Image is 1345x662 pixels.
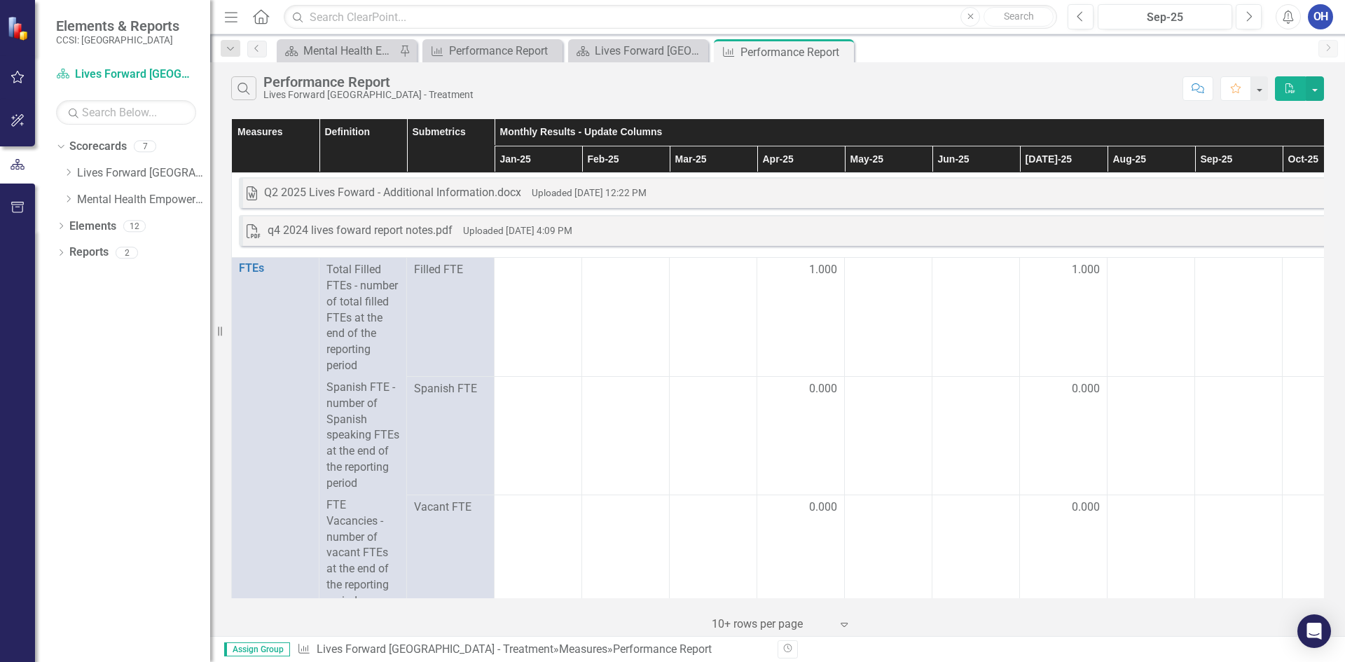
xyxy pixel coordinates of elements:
[56,67,196,83] a: Lives Forward [GEOGRAPHIC_DATA] - Treatment
[56,34,179,46] small: CCSI: [GEOGRAPHIC_DATA]
[1072,499,1100,516] span: 0.000
[932,495,1020,614] td: Double-Click to Edit
[69,219,116,235] a: Elements
[1308,4,1333,29] button: OH
[1108,376,1195,495] td: Double-Click to Edit
[1098,4,1232,29] button: Sep-25
[326,262,399,377] p: Total Filled FTEs - number of total filled FTEs at the end of the reporting period
[757,258,845,377] td: Double-Click to Edit
[69,244,109,261] a: Reports
[809,381,837,397] span: 0.000
[77,192,210,208] a: Mental Health Empowerment Project (MHEP)
[495,376,582,495] td: Double-Click to Edit
[56,18,179,34] span: Elements & Reports
[757,495,845,614] td: Double-Click to Edit
[56,100,196,125] input: Search Below...
[1004,11,1034,22] span: Search
[809,262,837,278] span: 1.000
[263,90,474,100] div: Lives Forward [GEOGRAPHIC_DATA] - Treatment
[268,223,453,239] div: q4 2024 lives foward report notes.pdf
[7,16,32,41] img: ClearPoint Strategy
[845,495,932,614] td: Double-Click to Edit
[1108,258,1195,377] td: Double-Click to Edit
[326,495,399,609] p: FTE Vacancies - number of vacant FTEs at the end of the reporting period
[414,499,487,516] span: Vacant FTE
[1108,495,1195,614] td: Double-Click to Edit
[1020,376,1108,495] td: Double-Click to Edit
[463,225,572,236] small: Uploaded [DATE] 4:09 PM
[1195,376,1283,495] td: Double-Click to Edit
[1195,495,1283,614] td: Double-Click to Edit
[263,74,474,90] div: Performance Report
[582,495,670,614] td: Double-Click to Edit
[1072,381,1100,397] span: 0.000
[414,381,487,397] span: Spanish FTE
[532,187,647,198] small: Uploaded [DATE] 12:22 PM
[670,376,757,495] td: Double-Click to Edit
[69,139,127,155] a: Scorecards
[559,642,607,656] a: Measures
[414,262,487,278] span: Filled FTE
[303,42,396,60] div: Mental Health Empowerment Project (MHEP) Landing Page
[845,376,932,495] td: Double-Click to Edit
[1020,258,1108,377] td: Double-Click to Edit
[123,220,146,232] div: 12
[495,495,582,614] td: Double-Click to Edit
[740,43,850,61] div: Performance Report
[1072,262,1100,278] span: 1.000
[845,258,932,377] td: Double-Click to Edit
[297,642,767,658] div: » »
[326,377,399,495] p: Spanish FTE - number of Spanish speaking FTEs at the end of the reporting period
[449,42,559,60] div: Performance Report
[1020,495,1108,614] td: Double-Click to Edit
[134,141,156,153] div: 7
[280,42,396,60] a: Mental Health Empowerment Project (MHEP) Landing Page
[284,5,1057,29] input: Search ClearPoint...
[757,376,845,495] td: Double-Click to Edit
[1195,258,1283,377] td: Double-Click to Edit
[582,258,670,377] td: Double-Click to Edit
[932,258,1020,377] td: Double-Click to Edit
[77,165,210,181] a: Lives Forward [GEOGRAPHIC_DATA]
[582,376,670,495] td: Double-Click to Edit
[426,42,559,60] a: Performance Report
[1297,614,1331,648] div: Open Intercom Messenger
[317,642,553,656] a: Lives Forward [GEOGRAPHIC_DATA] - Treatment
[595,42,705,60] div: Lives Forward [GEOGRAPHIC_DATA] Page
[932,376,1020,495] td: Double-Click to Edit
[239,262,312,275] a: FTEs
[670,495,757,614] td: Double-Click to Edit
[809,499,837,516] span: 0.000
[1103,9,1227,26] div: Sep-25
[572,42,705,60] a: Lives Forward [GEOGRAPHIC_DATA] Page
[495,258,582,377] td: Double-Click to Edit
[116,247,138,258] div: 2
[224,642,290,656] span: Assign Group
[232,258,319,614] td: Double-Click to Edit Right Click for Context Menu
[670,258,757,377] td: Double-Click to Edit
[264,185,521,201] div: Q2 2025 Lives Foward - Additional Information.docx
[613,642,712,656] div: Performance Report
[984,7,1054,27] button: Search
